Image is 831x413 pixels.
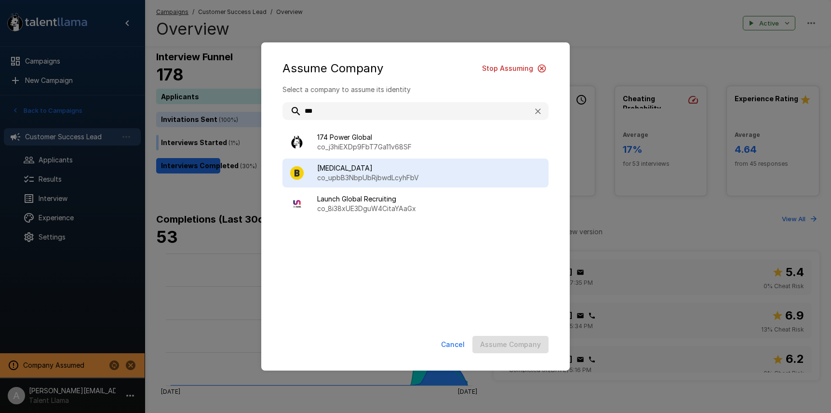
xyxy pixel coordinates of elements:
[282,60,549,78] div: Assume Company
[317,142,541,152] p: co_j3hiEXDp9FbT7Ga11v68SF
[282,85,549,94] p: Select a company to assume its identity
[317,173,541,183] p: co_upbB3NbpUbRjbwdLcyhFbV
[290,166,304,180] img: bal_avatar.png
[282,159,549,187] div: [MEDICAL_DATA]co_upbB3NbpUbRjbwdLcyhFbV
[478,60,549,78] button: Stop Assuming
[317,133,541,142] span: 174 Power Global
[290,197,304,211] img: Launch%20logo%20un-tagline_color-black.png
[282,189,549,218] div: Launch Global Recruitingco_8i38xUE3DguW4CitaYAaGx
[317,204,541,213] p: co_8i38xUE3DguW4CitaYAaGx
[317,194,541,204] span: Launch Global Recruiting
[290,135,304,149] img: llama_clean.png
[317,163,541,173] span: [MEDICAL_DATA]
[282,128,549,157] div: 174 Power Globalco_j3hiEXDp9FbT7Ga11v68SF
[437,336,469,354] button: Cancel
